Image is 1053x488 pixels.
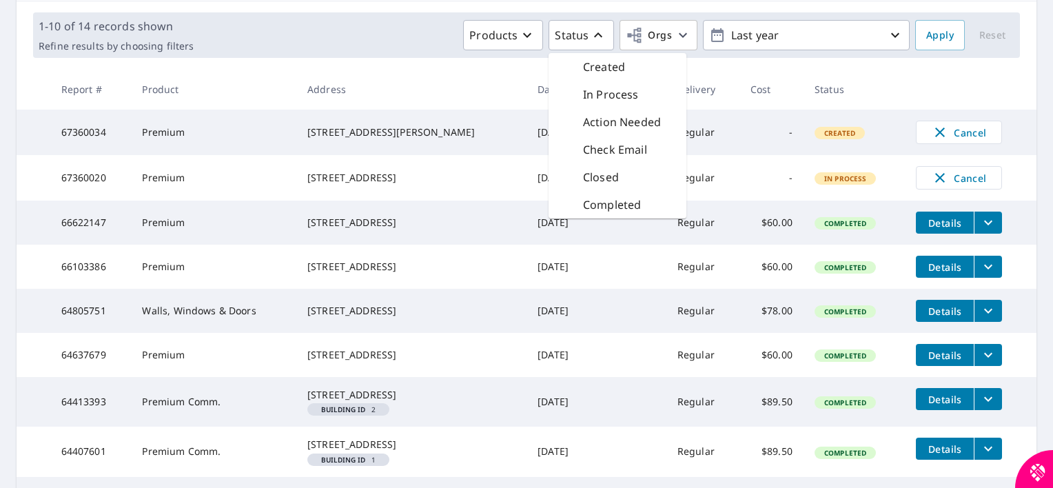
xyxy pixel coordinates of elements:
span: Completed [816,448,875,458]
td: $78.00 [739,289,804,333]
span: Details [924,216,965,230]
td: [DATE] [526,245,591,289]
td: Regular [666,427,739,476]
span: Created [816,128,863,138]
td: Walls, Windows & Doors [131,289,296,333]
td: - [739,155,804,201]
div: In Process [549,81,686,108]
p: Created [583,59,625,75]
td: Premium Comm. [131,377,296,427]
td: $60.00 [739,245,804,289]
div: [STREET_ADDRESS] [307,171,515,185]
span: Completed [816,351,875,360]
th: Status [804,69,905,110]
p: In Process [583,86,639,103]
button: filesDropdownBtn-64413393 [974,388,1002,410]
div: Created [549,53,686,81]
div: Action Needed [549,108,686,136]
div: [STREET_ADDRESS] [307,304,515,318]
div: Check Email [549,136,686,163]
p: Refine results by choosing filters [39,40,194,52]
th: Product [131,69,296,110]
td: [DATE] [526,289,591,333]
p: Products [469,27,518,43]
th: Report # [50,69,132,110]
td: [DATE] [526,377,591,427]
span: Completed [816,263,875,272]
td: $60.00 [739,201,804,245]
button: detailsBtn-64805751 [916,300,974,322]
td: $89.50 [739,427,804,476]
td: Regular [666,377,739,427]
span: Apply [926,27,954,44]
td: Regular [666,289,739,333]
td: Regular [666,333,739,377]
td: [DATE] [526,110,591,155]
div: [STREET_ADDRESS] [307,388,515,402]
button: Orgs [620,20,697,50]
td: 67360020 [50,155,132,201]
td: 64805751 [50,289,132,333]
td: $60.00 [739,333,804,377]
td: 66622147 [50,201,132,245]
td: Premium Comm. [131,427,296,476]
button: Cancel [916,166,1002,190]
td: 64407601 [50,427,132,476]
th: Date [526,69,591,110]
td: Premium [131,201,296,245]
span: Details [924,443,965,456]
button: Status [549,20,614,50]
span: Completed [816,307,875,316]
th: Delivery [666,69,739,110]
span: Completed [816,398,875,407]
td: - [739,110,804,155]
button: filesDropdownBtn-64805751 [974,300,1002,322]
td: Regular [666,155,739,201]
td: [DATE] [526,155,591,201]
span: In Process [816,174,875,183]
span: Orgs [626,27,672,44]
em: Building ID [321,456,366,463]
p: Closed [583,169,619,185]
button: filesDropdownBtn-66622147 [974,212,1002,234]
td: Regular [666,110,739,155]
td: Premium [131,110,296,155]
p: Status [555,27,589,43]
p: Action Needed [583,114,661,130]
span: 1 [313,456,384,463]
span: Details [924,349,965,362]
button: detailsBtn-64413393 [916,388,974,410]
p: Completed [583,196,641,213]
span: 2 [313,406,384,413]
div: Closed [549,163,686,191]
td: 64413393 [50,377,132,427]
div: [STREET_ADDRESS][PERSON_NAME] [307,125,515,139]
button: Last year [703,20,910,50]
td: Regular [666,201,739,245]
td: 66103386 [50,245,132,289]
div: [STREET_ADDRESS] [307,348,515,362]
th: Cost [739,69,804,110]
em: Building ID [321,406,366,413]
p: Check Email [583,141,647,158]
td: [DATE] [526,333,591,377]
td: Premium [131,155,296,201]
th: Address [296,69,526,110]
td: $89.50 [739,377,804,427]
div: Completed [549,191,686,218]
button: Apply [915,20,965,50]
button: detailsBtn-64407601 [916,438,974,460]
td: 67360034 [50,110,132,155]
button: detailsBtn-64637679 [916,344,974,366]
p: 1-10 of 14 records shown [39,18,194,34]
span: Details [924,305,965,318]
td: Regular [666,245,739,289]
div: [STREET_ADDRESS] [307,260,515,274]
td: Premium [131,333,296,377]
button: filesDropdownBtn-64407601 [974,438,1002,460]
button: Cancel [916,121,1002,144]
td: [DATE] [526,201,591,245]
div: [STREET_ADDRESS] [307,216,515,230]
td: Premium [131,245,296,289]
p: Last year [726,23,887,48]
